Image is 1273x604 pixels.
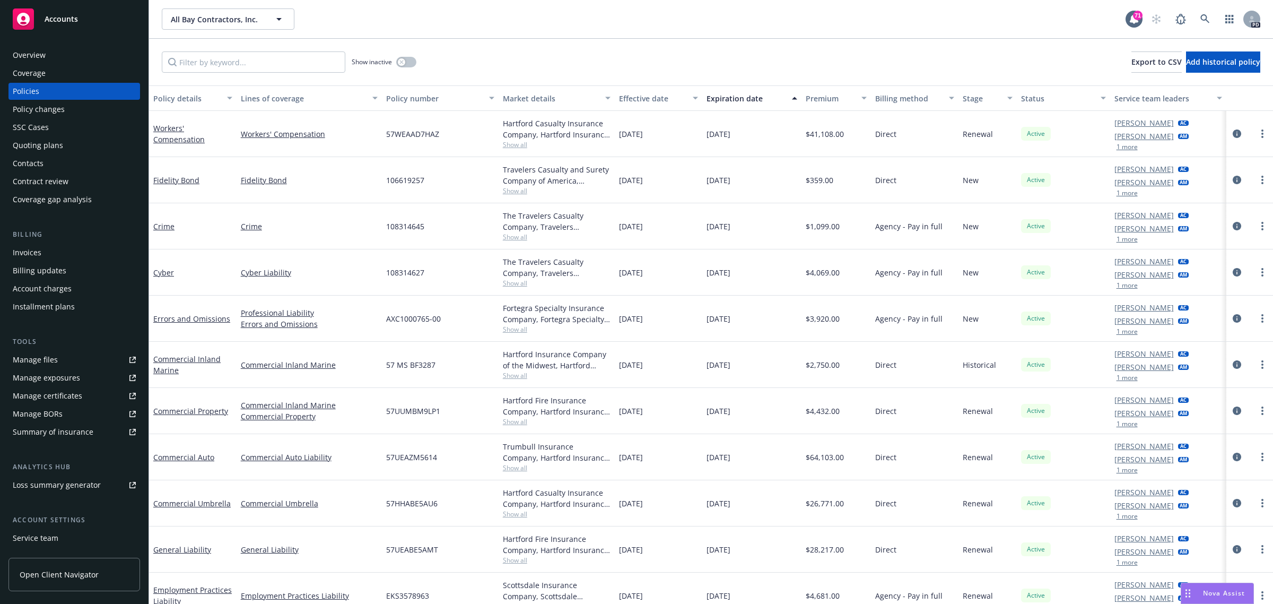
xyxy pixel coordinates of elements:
a: Commercial Property [241,411,378,422]
a: Manage files [8,351,140,368]
div: Billing method [875,93,943,104]
span: [DATE] [619,590,643,601]
span: Show inactive [352,57,392,66]
span: [DATE] [619,498,643,509]
a: more [1256,589,1269,602]
a: Commercial Inland Marine [241,400,378,411]
a: Coverage [8,65,140,82]
a: circleInformation [1231,266,1243,279]
a: [PERSON_NAME] [1114,177,1174,188]
button: Market details [499,85,615,111]
div: Policies [13,83,39,100]
span: Historical [963,359,996,370]
a: [PERSON_NAME] [1114,441,1174,452]
a: Account charges [8,280,140,297]
span: Direct [875,452,896,463]
span: Active [1025,360,1047,369]
span: [DATE] [707,544,730,555]
a: [PERSON_NAME] [1114,269,1174,280]
div: Trumbull Insurance Company, Hartford Insurance Group [503,441,611,463]
span: Active [1025,406,1047,416]
div: The Travelers Casualty Company, Travelers Insurance [503,210,611,232]
a: [PERSON_NAME] [1114,533,1174,544]
a: Fidelity Bond [153,175,199,185]
a: Policy changes [8,101,140,118]
a: Cyber [153,268,174,278]
span: Show all [503,325,611,334]
button: Add historical policy [1186,51,1260,73]
a: more [1256,497,1269,510]
span: [DATE] [619,221,643,232]
a: Commercial Auto [153,452,214,462]
span: Active [1025,545,1047,554]
div: Account charges [13,280,72,297]
a: Contacts [8,155,140,172]
span: 108314627 [386,267,424,278]
a: Accounts [8,4,140,34]
span: Show all [503,186,611,195]
span: Show all [503,463,611,472]
span: Manage exposures [8,369,140,386]
span: [DATE] [619,452,643,463]
div: Drag to move [1181,583,1194,603]
div: Stage [963,93,1001,104]
a: [PERSON_NAME] [1114,361,1174,373]
a: more [1256,127,1269,140]
div: Policy details [153,93,221,104]
span: Direct [875,544,896,555]
a: Manage certificates [8,387,140,404]
div: Account settings [8,515,140,525]
span: [DATE] [707,498,730,509]
a: [PERSON_NAME] [1114,117,1174,128]
span: Direct [875,175,896,186]
span: Agency - Pay in full [875,590,943,601]
a: Summary of insurance [8,424,140,441]
div: Status [1021,93,1094,104]
span: [DATE] [707,221,730,232]
a: Employment Practices Liability [241,590,378,601]
a: Billing updates [8,262,140,279]
span: Active [1025,452,1047,462]
a: [PERSON_NAME] [1114,302,1174,313]
button: 1 more [1117,421,1138,427]
span: Active [1025,314,1047,323]
div: Hartford Casualty Insurance Company, Hartford Insurance Group [503,118,611,140]
a: [PERSON_NAME] [1114,210,1174,221]
span: 57 MS BF3287 [386,359,435,370]
button: Export to CSV [1131,51,1182,73]
a: Commercial Inland Marine [241,359,378,370]
a: Cyber Liability [241,267,378,278]
button: 1 more [1117,144,1138,150]
div: The Travelers Casualty Company, Travelers Insurance [503,256,611,279]
a: [PERSON_NAME] [1114,546,1174,557]
span: $41,108.00 [806,128,844,140]
span: Renewal [963,452,993,463]
a: circleInformation [1231,127,1243,140]
span: Show all [503,371,611,380]
span: EKS3578963 [386,590,429,601]
div: Effective date [619,93,686,104]
span: $1,099.00 [806,221,840,232]
span: $359.00 [806,175,833,186]
a: Sales relationships [8,548,140,565]
span: Show all [503,279,611,288]
span: Direct [875,498,896,509]
span: $28,217.00 [806,544,844,555]
input: Filter by keyword... [162,51,345,73]
span: New [963,313,979,324]
span: Show all [503,510,611,519]
button: Service team leaders [1110,85,1227,111]
a: Workers' Compensation [153,123,205,144]
div: Market details [503,93,599,104]
a: Manage BORs [8,405,140,422]
span: $4,069.00 [806,267,840,278]
span: [DATE] [707,359,730,370]
div: Scottsdale Insurance Company, Scottsdale Insurance Company (Nationwide), CRC Group [503,580,611,602]
div: Contacts [13,155,43,172]
a: circleInformation [1231,174,1243,186]
a: Professional Liability [241,307,378,318]
div: Manage certificates [13,387,82,404]
div: Coverage gap analysis [13,191,92,208]
span: All Bay Contractors, Inc. [171,14,263,25]
div: Expiration date [707,93,786,104]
